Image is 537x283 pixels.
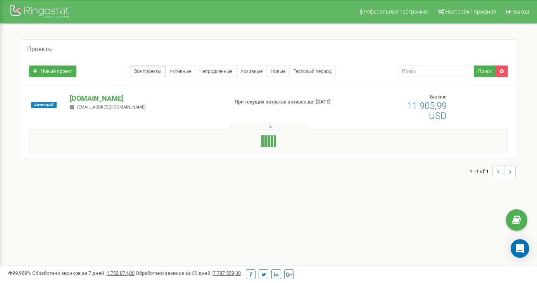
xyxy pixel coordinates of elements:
[235,98,345,106] p: При текущих затратах активен до: [DATE]
[70,93,222,104] p: [DOMAIN_NAME]
[407,100,447,121] span: 11 905,99 USD
[470,158,516,185] nav: ...
[289,66,336,77] a: Тестовый период
[195,66,237,77] a: Непродленные
[364,9,428,15] span: Реферальная программа
[32,270,135,276] span: Обработано звонков за 7 дней :
[445,9,496,15] span: Настройки профиля
[430,94,447,100] span: Баланс
[470,166,492,177] span: 1 - 1 of 1
[513,9,529,15] span: Выход
[236,66,267,77] a: Архивные
[77,105,145,110] span: [EMAIL_ADDRESS][DOMAIN_NAME]
[474,66,496,77] button: Поиск
[165,66,195,77] a: Активные
[136,270,241,276] span: Обработано звонков за 30 дней :
[213,270,241,276] u: 7 787 559,00
[27,46,53,53] h5: Проекты
[107,270,135,276] u: 1 752 874,00
[31,102,57,108] span: Активный
[397,66,474,77] input: Поиск
[266,66,290,77] a: Новые
[29,66,76,77] a: Новый проект
[8,270,31,276] span: 99,989%
[130,66,166,77] a: Все проекты
[511,239,529,258] div: Open Intercom Messenger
